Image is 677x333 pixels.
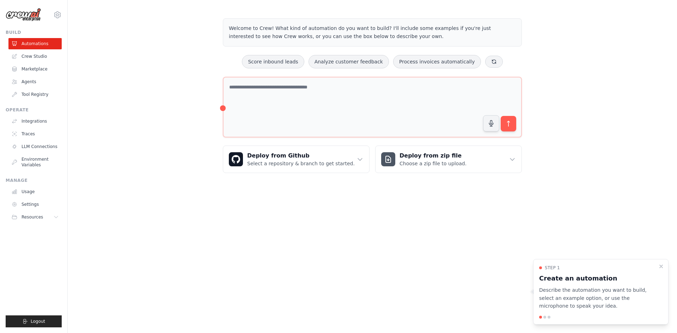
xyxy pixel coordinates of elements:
[309,55,389,68] button: Analyze customer feedback
[8,199,62,210] a: Settings
[229,24,516,41] p: Welcome to Crew! What kind of automation do you want to build? I'll include some examples if you'...
[8,141,62,152] a: LLM Connections
[6,8,41,21] img: Logo
[8,128,62,140] a: Traces
[22,214,43,220] span: Resources
[8,76,62,87] a: Agents
[400,160,466,167] p: Choose a zip file to upload.
[247,152,355,160] h3: Deploy from Github
[8,211,62,223] button: Resources
[8,186,62,197] a: Usage
[658,264,664,269] button: Close walkthrough
[400,152,466,160] h3: Deploy from zip file
[545,265,560,271] span: Step 1
[31,319,45,324] span: Logout
[8,63,62,75] a: Marketplace
[6,107,62,113] div: Operate
[6,315,62,327] button: Logout
[8,51,62,62] a: Crew Studio
[6,30,62,35] div: Build
[8,89,62,100] a: Tool Registry
[8,154,62,171] a: Environment Variables
[6,178,62,183] div: Manage
[539,286,654,310] p: Describe the automation you want to build, select an example option, or use the microphone to spe...
[242,55,304,68] button: Score inbound leads
[8,38,62,49] a: Automations
[8,116,62,127] a: Integrations
[393,55,481,68] button: Process invoices automatically
[247,160,355,167] p: Select a repository & branch to get started.
[539,273,654,283] h3: Create an automation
